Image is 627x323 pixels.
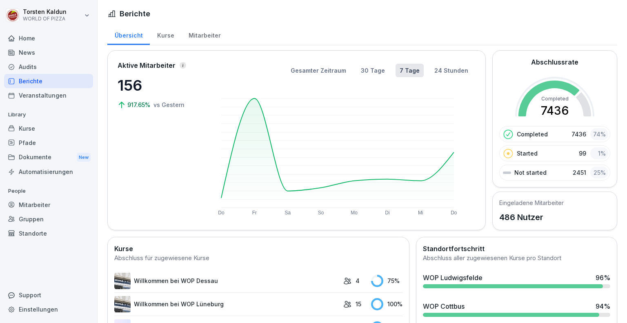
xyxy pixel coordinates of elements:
[285,210,291,216] text: Sa
[252,210,257,216] text: Fr
[451,210,458,216] text: Do
[351,210,358,216] text: Mo
[514,168,547,177] p: Not started
[4,88,93,102] a: Veranstaltungen
[4,108,93,121] p: Library
[4,198,93,212] a: Mitarbeiter
[573,168,586,177] p: 2451
[4,150,93,165] a: DokumenteNew
[181,24,228,45] a: Mitarbeiter
[107,24,150,45] a: Übersicht
[114,273,339,289] a: Willkommen bei WOP Dessau
[423,254,610,263] div: Abschluss aller zugewiesenen Kurse pro Standort
[118,74,199,96] p: 156
[77,153,91,162] div: New
[4,74,93,88] a: Berichte
[423,301,465,311] div: WOP Cottbus
[371,298,402,310] div: 100 %
[385,210,390,216] text: Di
[287,64,350,77] button: Gesamter Zeitraum
[430,64,472,77] button: 24 Stunden
[114,273,131,289] img: ax2nnx46jihk0u0mqtqfo3fl.png
[4,60,93,74] a: Audits
[4,121,93,136] a: Kurse
[517,149,538,158] p: Started
[579,149,586,158] p: 99
[150,24,181,45] a: Kurse
[114,296,131,312] img: ax2nnx46jihk0u0mqtqfo3fl.png
[356,276,360,285] p: 4
[357,64,389,77] button: 30 Tage
[114,254,402,263] div: Abschluss für zugewiesene Kurse
[4,150,93,165] div: Dokumente
[153,100,185,109] p: vs Gestern
[596,273,610,283] div: 96 %
[531,57,578,67] h2: Abschlussrate
[423,273,482,283] div: WOP Ludwigsfelde
[590,128,608,140] div: 74 %
[371,275,402,287] div: 75 %
[420,270,614,292] a: WOP Ludwigsfelde96%
[499,198,564,207] h5: Eingeladene Mitarbeiter
[596,301,610,311] div: 94 %
[4,212,93,226] a: Gruppen
[114,296,339,312] a: Willkommen bei WOP Lüneburg
[4,288,93,302] div: Support
[420,298,614,320] a: WOP Cottbus94%
[4,45,93,60] a: News
[356,300,361,308] p: 15
[218,210,225,216] text: Do
[4,185,93,198] p: People
[590,167,608,178] div: 25 %
[571,130,586,138] p: 7436
[590,147,608,159] div: 1 %
[4,226,93,241] a: Standorte
[23,16,67,22] p: WORLD OF PIZZA
[4,136,93,150] a: Pfade
[318,210,324,216] text: So
[4,165,93,179] a: Automatisierungen
[4,302,93,316] a: Einstellungen
[118,60,176,70] p: Aktive Mitarbeiter
[4,31,93,45] a: Home
[499,211,564,223] p: 486 Nutzer
[418,210,424,216] text: Mi
[396,64,424,77] button: 7 Tage
[423,244,610,254] h2: Standortfortschritt
[517,130,548,138] p: Completed
[114,244,402,254] h2: Kurse
[120,8,150,19] h1: Berichte
[127,100,152,109] p: 917.65%
[23,9,67,16] p: Torsten Kaldun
